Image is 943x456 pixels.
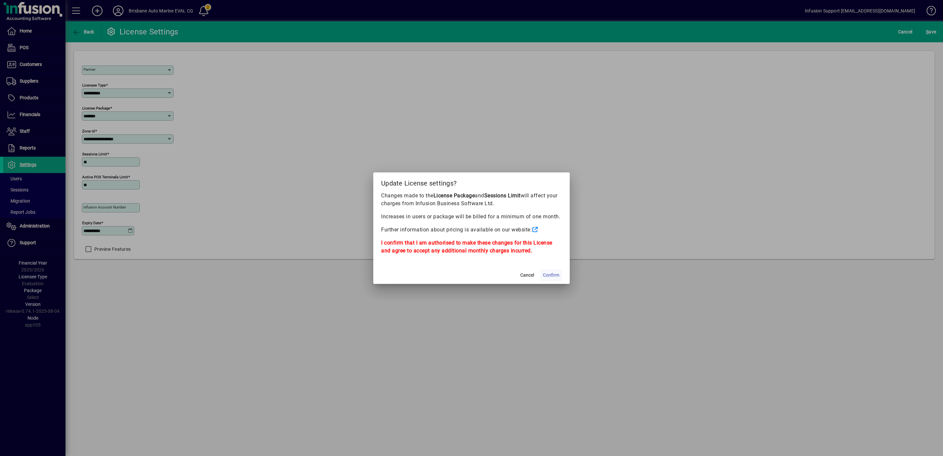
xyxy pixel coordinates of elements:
[381,226,562,234] p: Further information about pricing is available on our website:
[540,269,562,281] button: Confirm
[434,192,475,199] b: License Package
[520,272,534,279] span: Cancel
[381,213,562,221] p: Increases in users or package will be billed for a minimum of one month.
[381,240,552,254] b: I confirm that I am authorised to make these changes for this License and agree to accept any add...
[373,172,570,191] h2: Update License settings?
[484,192,521,199] b: Sessions Limit
[543,272,559,279] span: Confirm
[381,192,562,208] p: Changes made to the and will affect your charges from Infusion Business Software Ltd.
[517,269,538,281] button: Cancel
